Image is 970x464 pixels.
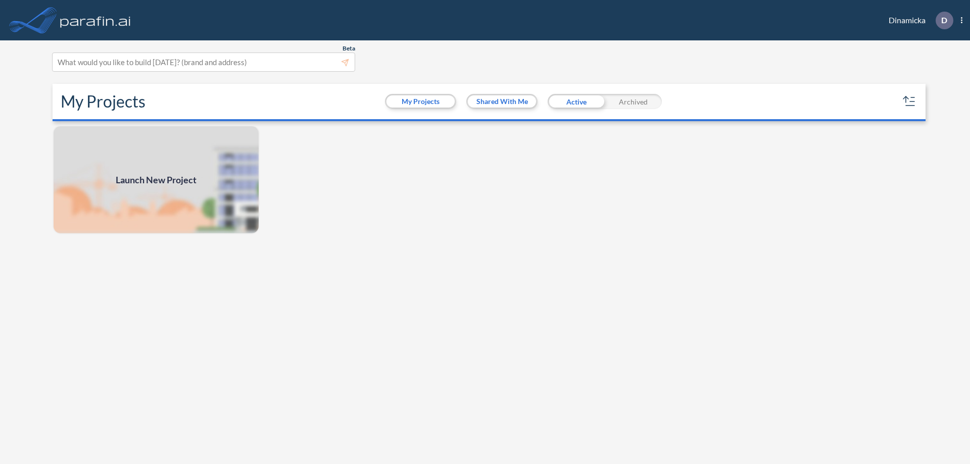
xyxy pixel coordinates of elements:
[468,95,536,108] button: Shared With Me
[901,93,917,110] button: sort
[874,12,962,29] div: Dinamicka
[548,94,605,109] div: Active
[61,92,145,111] h2: My Projects
[343,44,355,53] span: Beta
[58,10,133,30] img: logo
[941,16,947,25] p: D
[53,125,260,234] a: Launch New Project
[605,94,662,109] div: Archived
[53,125,260,234] img: add
[116,173,197,187] span: Launch New Project
[386,95,455,108] button: My Projects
